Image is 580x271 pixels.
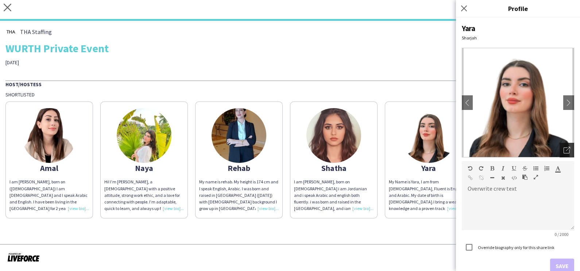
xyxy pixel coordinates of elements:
[490,165,495,171] button: Bold
[306,108,361,163] img: thumb-68cb230df0303.jpeg
[462,48,574,157] img: Crew avatar or photo
[511,175,517,181] button: HTML Code
[389,179,468,212] div: My Name is Yara, I am from [DEMOGRAPHIC_DATA], Fluent is English and Arabic. My date of birth is ...
[9,179,89,212] div: I am [PERSON_NAME], born on ([DEMOGRAPHIC_DATA]) I am [DEMOGRAPHIC_DATA] and I speak Arabic and E...
[5,43,575,54] div: WURTH Private Event
[555,165,560,171] button: Text Color
[522,174,527,180] button: Paste as plain text
[500,165,506,171] button: Italic
[511,165,517,171] button: Underline
[533,174,538,180] button: Fullscreen
[104,179,184,212] div: Hi! I’m [PERSON_NAME], a [DEMOGRAPHIC_DATA] with a positive attitude, strong work ethic, and a lo...
[20,28,52,35] span: THA Staffing
[5,26,16,37] img: thumb-0b1c4840-441c-4cf7-bc0f-fa59e8b685e2..jpg
[479,165,484,171] button: Redo
[199,165,279,171] div: Rehab
[389,165,468,171] div: Yara
[117,108,171,163] img: thumb-68dac54753c10.jpeg
[212,108,266,163] img: thumb-65266f2d8c9b7.jpg
[500,175,506,181] button: Clear Formatting
[7,252,40,262] img: Powered by Liveforce
[544,165,549,171] button: Ordered List
[462,23,574,33] div: Yara
[490,175,495,181] button: Horizontal Line
[294,165,374,171] div: Shatha
[476,245,554,250] label: Override biography only for this share link
[456,4,580,13] h3: Profile
[533,165,538,171] button: Unordered List
[5,80,575,88] div: Host/Hostess
[104,165,184,171] div: Naya
[22,108,77,163] img: thumb-1a4750fb-2dd3-4985-a521-addb8f6108b9.jpg
[5,91,575,98] div: Shortlisted
[549,232,574,237] span: 0 / 2000
[401,108,456,163] img: thumb-68cd498ee9734.png
[522,165,527,171] button: Strikethrough
[9,165,89,171] div: Amal
[560,143,574,157] div: Open photos pop-in
[468,165,473,171] button: Undo
[462,35,574,41] div: Sharjah
[199,179,279,212] div: My name is rehab. My height is 174 cm and I speak English, Arabic. I was born and raised in [GEOG...
[5,59,205,66] div: [DATE]
[294,179,374,212] div: I am [PERSON_NAME], born on [DEMOGRAPHIC_DATA] i am Jordanian and i speak Arabic and english both...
